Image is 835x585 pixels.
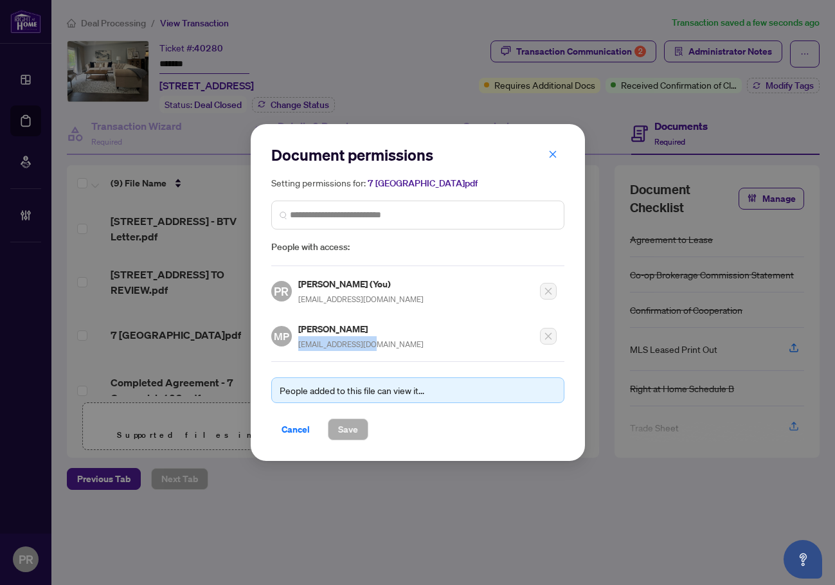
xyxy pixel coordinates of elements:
span: MP [274,328,289,344]
span: Cancel [282,419,310,440]
span: [EMAIL_ADDRESS][DOMAIN_NAME] [298,294,424,304]
span: 7 [GEOGRAPHIC_DATA]pdf [368,177,478,189]
h5: [PERSON_NAME] (You) [298,276,424,291]
img: search_icon [280,212,287,219]
button: Open asap [784,540,822,579]
button: Save [328,419,368,440]
h2: Document permissions [271,145,564,165]
span: [EMAIL_ADDRESS][DOMAIN_NAME] [298,339,424,349]
h5: Setting permissions for: [271,175,564,190]
span: close [548,150,557,159]
div: People added to this file can view it... [280,383,556,397]
h5: [PERSON_NAME] [298,321,424,336]
span: PR [274,282,289,300]
button: Cancel [271,419,320,440]
span: People with access: [271,240,564,255]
